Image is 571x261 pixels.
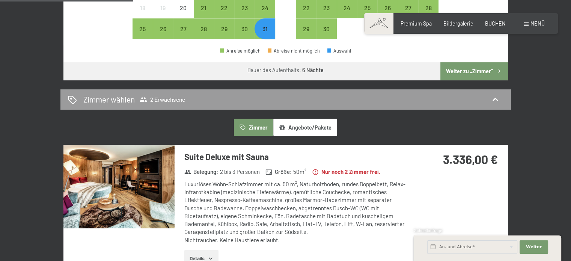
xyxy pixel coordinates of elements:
span: 2 bis 3 Personen [220,168,260,176]
span: Weiter [526,244,542,250]
div: 27 [399,5,417,24]
strong: 3.336,00 € [443,152,498,166]
a: Bildergalerie [443,20,473,27]
button: Weiter zu „Zimmer“ [440,62,508,80]
div: Anreise möglich [234,18,255,39]
div: Sat Aug 30 2025 [234,18,255,39]
div: 18 [133,5,152,24]
div: Anreise möglich [133,18,153,39]
button: Zimmer [234,119,273,136]
div: 23 [235,5,254,24]
div: Abreise nicht möglich [268,48,320,53]
strong: Belegung : [184,168,218,176]
div: 24 [255,5,274,24]
div: 21 [194,5,213,24]
span: 2 Erwachsene [140,96,185,103]
div: Wed Aug 27 2025 [173,18,193,39]
div: Anreise möglich [255,18,275,39]
div: Anreise möglich [153,18,173,39]
div: 29 [215,26,234,45]
div: 27 [174,26,193,45]
div: 22 [215,5,234,24]
div: Tue Sep 30 2025 [316,18,337,39]
a: Premium Spa [401,20,432,27]
strong: Nur noch 2 Zimmer frei. [312,168,380,176]
div: 29 [297,26,315,45]
div: 20 [174,5,193,24]
span: Schnellanfrage [414,228,442,233]
div: Mon Aug 25 2025 [133,18,153,39]
span: Menü [530,20,545,27]
div: 22 [297,5,315,24]
strong: Größe : [265,168,292,176]
div: 19 [154,5,172,24]
div: 26 [378,5,397,24]
div: Anreise möglich [214,18,234,39]
div: 30 [317,26,336,45]
div: Auswahl [327,48,351,53]
div: Anreise möglich [194,18,214,39]
div: 30 [235,26,254,45]
div: Fri Aug 29 2025 [214,18,234,39]
h3: Suite Deluxe mit Sauna [184,151,408,163]
div: 31 [255,26,274,45]
div: Luxuriöses Wohn-Schlafzimmer mit ca. 50 m², Naturholzboden, rundes Doppelbett, Relax-Infrarotkabi... [184,180,408,244]
div: Mon Sep 29 2025 [296,18,316,39]
div: 23 [317,5,336,24]
div: 28 [419,5,438,24]
img: mss_renderimg.php [63,145,175,228]
button: Angebote/Pakete [273,119,337,136]
div: Anreise möglich [296,18,316,39]
h2: Zimmer wählen [83,94,135,105]
button: Weiter [520,240,548,254]
div: Dauer des Aufenthalts: [247,66,324,74]
div: Anreise möglich [220,48,261,53]
div: Sun Aug 31 2025 [255,18,275,39]
div: Tue Aug 26 2025 [153,18,173,39]
div: 24 [337,5,356,24]
div: Anreise möglich [173,18,193,39]
div: 28 [194,26,213,45]
div: 25 [358,5,377,24]
div: Anreise möglich [316,18,337,39]
a: BUCHEN [485,20,506,27]
span: 50 m² [293,168,306,176]
div: 25 [133,26,152,45]
div: Thu Aug 28 2025 [194,18,214,39]
b: 6 Nächte [302,67,324,73]
div: 26 [154,26,172,45]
